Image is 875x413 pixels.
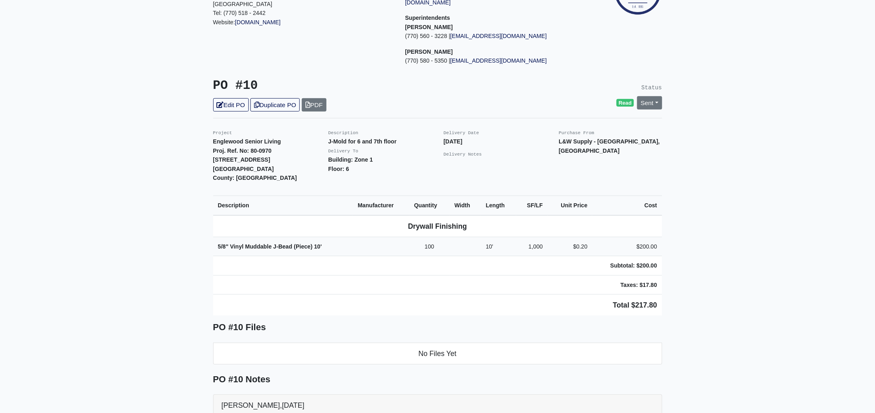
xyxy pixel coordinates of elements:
a: [DOMAIN_NAME] [235,19,281,25]
p: L&W Supply - [GEOGRAPHIC_DATA], [GEOGRAPHIC_DATA] [559,137,662,155]
small: Description [328,131,358,135]
a: Duplicate PO [250,98,300,112]
th: Cost [592,196,662,215]
strong: [STREET_ADDRESS] [213,156,271,163]
a: Edit PO [213,98,249,112]
span: 10' [314,243,322,250]
strong: Building: Zone 1 [328,156,373,163]
h5: PO #10 Files [213,322,662,333]
td: 1,000 [516,237,548,256]
th: Length [481,196,516,215]
span: Read [617,99,634,107]
strong: County: [GEOGRAPHIC_DATA] [213,175,297,181]
a: PDF [302,98,326,112]
strong: 5/8" Vinyl Muddable J-Bead (Piece) [218,243,322,250]
h3: PO #10 [213,78,432,93]
strong: [GEOGRAPHIC_DATA] [213,166,274,172]
span: [DATE] [282,401,304,409]
a: [EMAIL_ADDRESS][DOMAIN_NAME] [450,57,547,64]
td: Taxes: $17.80 [592,275,662,295]
strong: Floor: 6 [328,166,350,172]
strong: Proj. Ref. No: 80-0970 [213,147,272,154]
b: Drywall Finishing [408,222,467,230]
span: Superintendents [405,15,450,21]
th: Description [213,196,353,215]
strong: [PERSON_NAME] [405,48,453,55]
strong: [DATE] [444,138,463,145]
small: Delivery Date [444,131,479,135]
strong: [PERSON_NAME] [405,24,453,30]
a: Sent [637,96,662,110]
small: Status [642,84,662,91]
td: $200.00 [592,237,662,256]
small: Project [213,131,232,135]
td: $0.20 [548,237,592,256]
span: 10' [486,243,493,250]
strong: J-Mold for 6 and 7th floor [328,138,397,145]
td: Subtotal: $200.00 [592,256,662,276]
th: Width [450,196,481,215]
th: Quantity [409,196,450,215]
p: Tel: (770) 518 - 2442 [213,8,393,18]
th: Manufacturer [353,196,409,215]
p: (770) 580 - 5350 | [405,56,585,65]
small: Delivery Notes [444,152,482,157]
td: Total $217.80 [213,295,662,316]
strong: Englewood Senior Living [213,138,281,145]
li: No Files Yet [213,343,662,365]
td: 100 [409,237,450,256]
th: Unit Price [548,196,592,215]
small: Purchase From [559,131,595,135]
p: (770) 560 - 3228 | [405,32,585,41]
small: Delivery To [328,149,358,154]
th: SF/LF [516,196,548,215]
a: [EMAIL_ADDRESS][DOMAIN_NAME] [450,33,547,39]
h5: PO #10 Notes [213,374,662,385]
